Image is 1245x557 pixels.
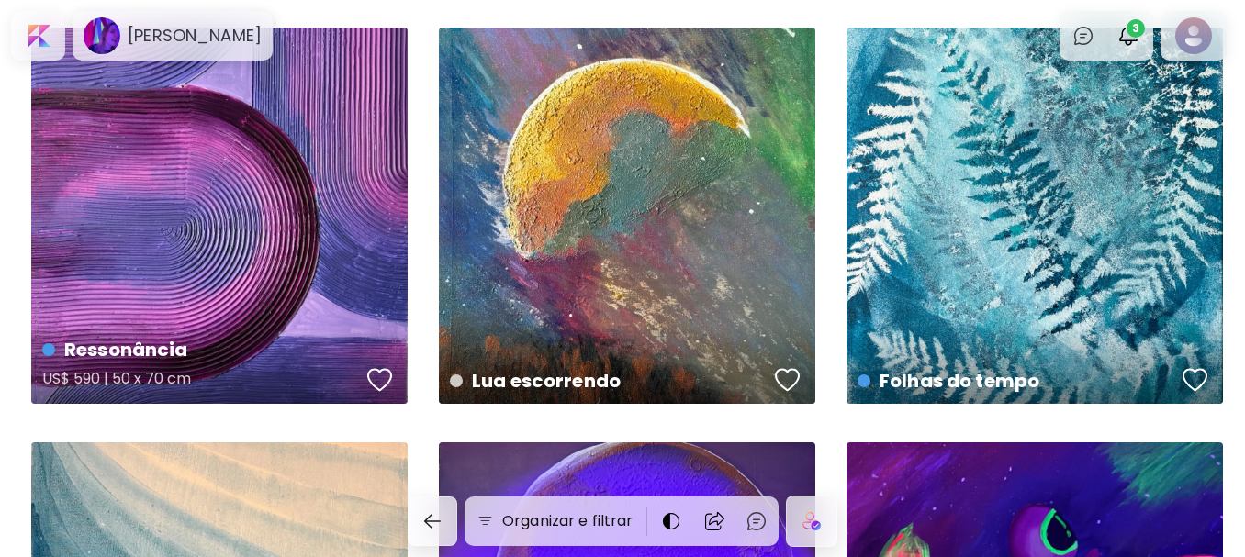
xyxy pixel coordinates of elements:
[408,496,457,546] button: back
[847,28,1223,404] a: Folhas do tempofavoriteshttps://cdn.kaleido.art/CDN/Artwork/175504/Primary/medium.webp?updated=77...
[770,362,805,398] button: favorites
[1113,20,1144,51] button: bellIcon3
[363,362,398,398] button: favorites
[802,512,821,530] img: icon
[42,336,361,363] h4: Ressonância
[746,510,768,532] img: chatIcon
[1117,25,1139,47] img: bellIcon
[408,496,465,546] a: back
[42,363,361,400] h5: US$ 590 | 50 x 70 cm
[1072,25,1094,47] img: chatIcon
[1127,19,1145,38] span: 3
[502,510,633,532] h6: Organizar e filtrar
[858,367,1176,395] h4: Folhas do tempo
[421,510,443,532] img: back
[128,25,262,47] h6: [PERSON_NAME]
[1178,362,1213,398] button: favorites
[31,28,408,404] a: RessonânciaUS$ 590 | 50 x 70 cmfavoriteshttps://cdn.kaleido.art/CDN/Artwork/175506/Primary/medium...
[450,367,768,395] h4: Lua escorrendo
[439,28,815,404] a: Lua escorrendofavoriteshttps://cdn.kaleido.art/CDN/Artwork/175505/Primary/medium.webp?updated=777839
